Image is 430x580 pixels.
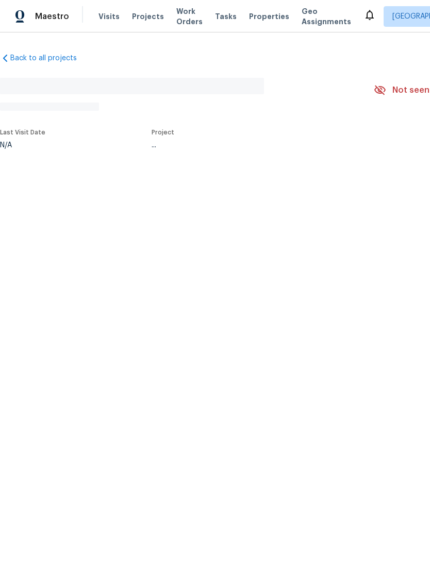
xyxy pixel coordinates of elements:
[152,142,350,149] div: ...
[98,11,120,22] span: Visits
[132,11,164,22] span: Projects
[176,6,203,27] span: Work Orders
[35,11,69,22] span: Maestro
[215,13,237,20] span: Tasks
[152,129,174,135] span: Project
[249,11,289,22] span: Properties
[302,6,351,27] span: Geo Assignments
